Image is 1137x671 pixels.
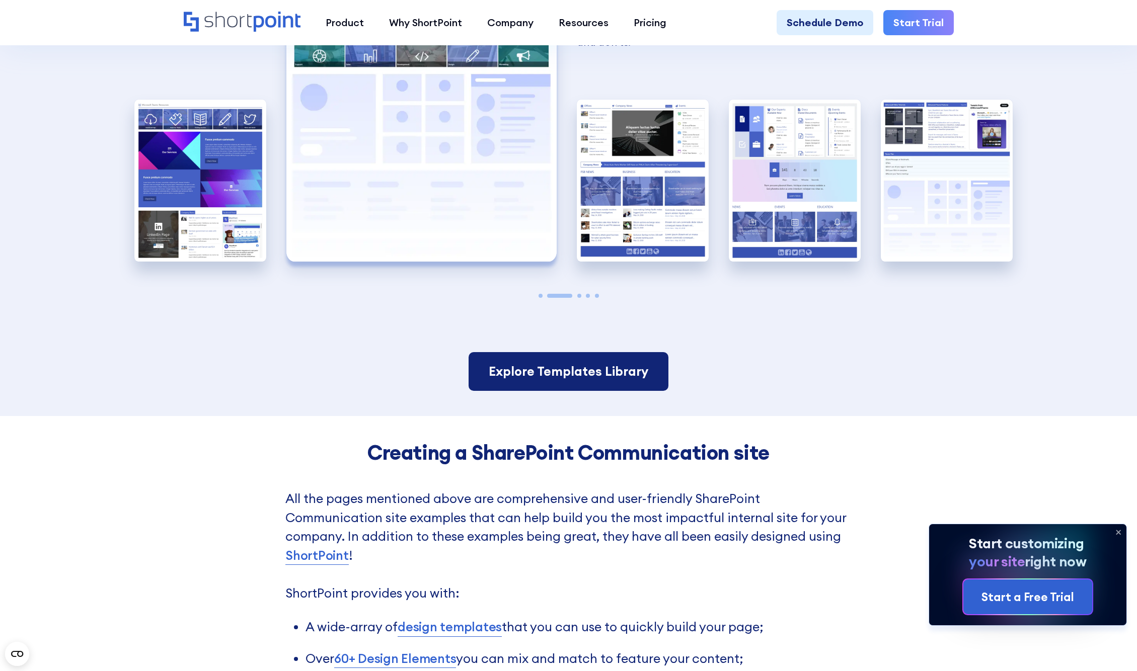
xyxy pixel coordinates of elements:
[398,618,502,637] a: design templates
[634,15,666,30] div: Pricing
[134,100,266,262] img: HR SharePoint site example for Homepage
[777,10,873,35] a: Schedule Demo
[577,100,709,262] div: 3 / 5
[475,10,546,35] a: Company
[546,10,621,35] a: Resources
[595,294,599,298] span: Go to slide 5
[313,10,376,35] a: Product
[881,100,1013,262] div: 5 / 5
[621,10,679,35] a: Pricing
[469,352,668,391] a: Explore Templates Library
[981,589,1074,606] div: Start a Free Trial
[285,441,852,464] h4: Creating a SharePoint Communication site
[389,15,462,30] div: Why ShortPoint
[539,294,543,298] span: Go to slide 1
[487,15,534,30] div: Company
[729,100,861,262] div: 4 / 5
[5,642,29,666] button: Open CMP widget
[586,294,590,298] span: Go to slide 4
[881,100,1013,262] img: Internal SharePoint site example for knowledge base
[306,649,852,668] li: Over you can mix and match to feature your content;
[963,579,1092,615] a: Start a Free Trial
[577,100,709,262] img: SharePoint Communication site example for news
[184,12,301,33] a: Home
[134,100,266,262] div: 1 / 5
[306,618,852,637] li: A wide-array of that you can use to quickly build your page;
[883,10,954,35] a: Start Trial
[334,649,456,668] a: 60+ Design Elements
[559,15,609,30] div: Resources
[285,489,852,603] p: All the pages mentioned above are comprehensive and user-friendly SharePoint Communication site e...
[376,10,475,35] a: Why ShortPoint
[547,294,572,298] span: Go to slide 2
[285,546,349,565] a: ShortPoint
[326,15,364,30] div: Product
[577,294,581,298] span: Go to slide 3
[729,100,861,262] img: HR SharePoint site example for documents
